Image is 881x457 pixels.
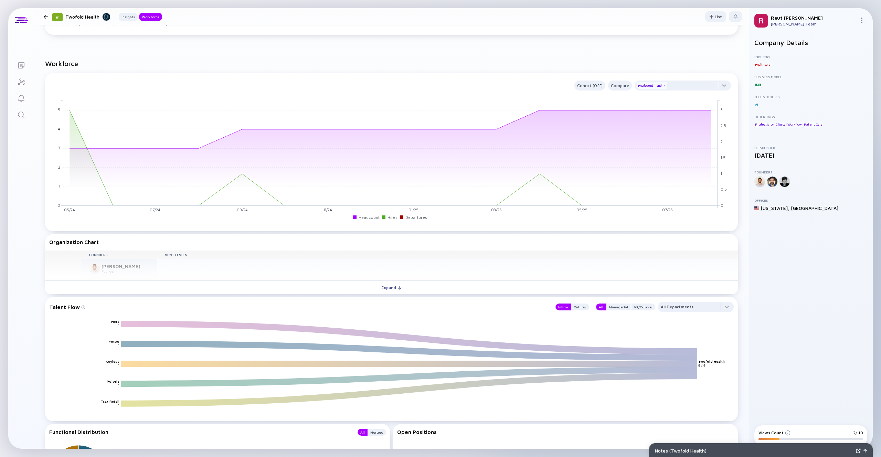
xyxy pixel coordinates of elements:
[8,56,34,73] a: Lists
[754,206,759,211] img: United States Flag
[49,429,351,436] div: Functional Distribution
[118,323,119,328] text: 1
[118,343,119,348] text: 1
[606,304,631,310] div: Managerial
[377,282,406,293] div: Expand
[754,14,768,28] img: Reut Profile Picture
[571,304,589,310] button: Outflow
[118,383,119,387] text: 1
[58,126,60,131] tspan: 4
[8,89,34,106] a: Reminders
[754,170,867,174] div: Founders
[574,82,605,89] div: Cohort (Off)
[754,101,759,108] div: AI
[58,164,60,169] tspan: 2
[608,82,632,89] div: Compare
[101,399,119,403] text: Trax Retail
[721,171,722,176] tspan: 1
[853,430,863,435] div: 2/ 10
[754,115,867,119] div: Other Tags
[358,429,368,436] button: All
[754,121,774,128] div: Productivity
[596,304,606,310] button: All
[754,75,867,79] div: Business Model
[574,81,605,91] button: Cohort (Off)
[775,121,803,128] div: Clinical Workflow
[754,152,867,159] div: [DATE]
[771,15,856,21] div: Reut [PERSON_NAME]
[856,448,861,453] img: Expand Notes
[699,359,725,363] text: Twofold Health
[754,39,867,46] h2: Company Details
[139,13,162,20] div: Workforce
[8,106,34,123] a: Search
[721,139,723,144] tspan: 2
[58,107,60,112] tspan: 5
[555,304,571,310] button: Inflow
[761,205,789,211] div: [US_STATE] ,
[58,146,60,150] tspan: 3
[576,208,587,212] tspan: 05/25
[45,280,738,294] button: Expand
[408,208,418,212] tspan: 01/25
[662,84,667,88] div: x
[491,208,502,212] tspan: 03/25
[397,429,734,435] div: Open Positions
[65,12,110,21] div: Twofold Health
[49,302,549,312] div: Talent Flow
[119,13,138,21] button: Insights
[119,13,138,20] div: Insights
[754,81,762,88] div: B2B
[606,304,631,310] button: Managerial
[631,304,655,310] button: VP/C-Level
[791,205,838,211] div: [GEOGRAPHIC_DATA]
[111,319,119,323] text: Meta
[705,11,726,22] button: List
[754,198,867,202] div: Offices
[771,21,856,26] div: [PERSON_NAME] Team
[45,60,738,67] h2: Workforce
[721,155,725,160] tspan: 1.5
[52,13,63,21] div: 81
[754,95,867,99] div: Technologies
[8,73,34,89] a: Investor Map
[368,429,386,436] button: Merged
[608,81,632,91] button: Compare
[106,359,119,363] text: Keyless
[109,339,119,343] text: Yotpo
[64,208,75,212] tspan: 05/24
[699,363,705,368] text: 5 / 5
[323,208,332,212] tspan: 11/24
[721,187,727,191] tspan: 0.5
[57,203,60,207] tspan: 0
[139,13,162,21] button: Workforce
[721,107,723,112] tspan: 3
[721,123,726,128] tspan: 2.5
[59,184,60,188] tspan: 1
[662,208,673,212] tspan: 07/25
[859,18,864,23] img: Menu
[863,449,867,453] img: Open Notes
[754,55,867,59] div: Industry
[118,363,119,368] text: 1
[754,61,771,68] div: Healthcare
[803,121,823,128] div: Patient Care
[721,203,723,207] tspan: 0
[758,430,790,435] div: Views Count
[754,146,867,150] div: Established
[150,208,160,212] tspan: 07/24
[49,239,734,245] div: Organization Chart
[107,379,119,383] text: Poloriz
[237,208,248,212] tspan: 09/24
[118,403,119,407] text: 1
[655,448,853,454] div: Notes ( Twofold Health )
[637,82,667,89] div: Headcount Trend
